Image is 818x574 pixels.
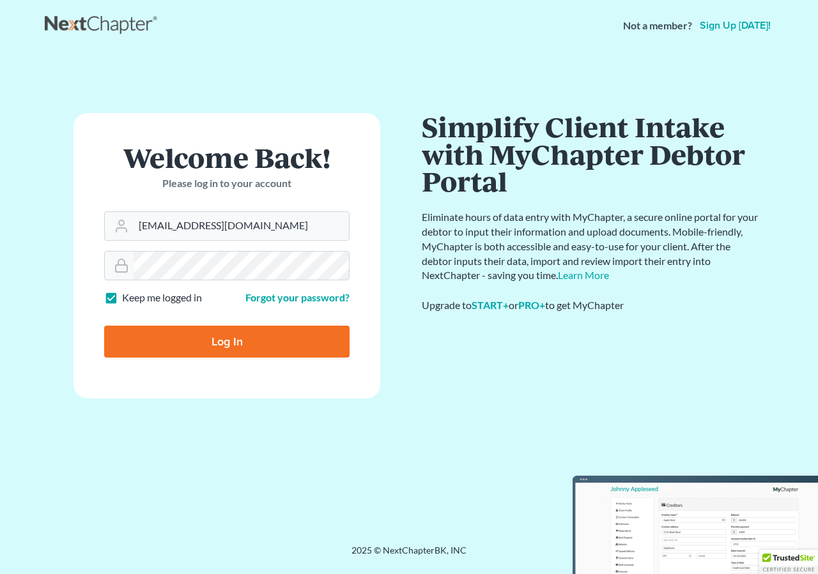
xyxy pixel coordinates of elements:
[104,326,350,358] input: Log In
[45,544,773,567] div: 2025 © NextChapterBK, INC
[422,113,760,195] h1: Simplify Client Intake with MyChapter Debtor Portal
[122,291,202,305] label: Keep me logged in
[623,19,692,33] strong: Not a member?
[759,550,818,574] div: TrustedSite Certified
[104,144,350,171] h1: Welcome Back!
[558,269,609,281] a: Learn More
[134,212,349,240] input: Email Address
[472,299,509,311] a: START+
[245,291,350,303] a: Forgot your password?
[104,176,350,191] p: Please log in to your account
[422,210,760,283] p: Eliminate hours of data entry with MyChapter, a secure online portal for your debtor to input the...
[518,299,545,311] a: PRO+
[422,298,760,313] div: Upgrade to or to get MyChapter
[697,20,773,31] a: Sign up [DATE]!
